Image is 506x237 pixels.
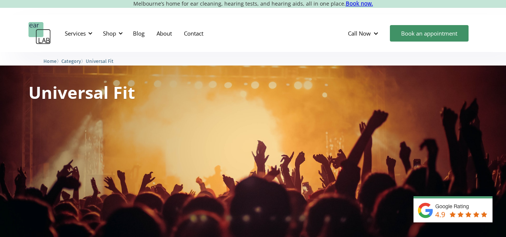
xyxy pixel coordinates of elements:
div: Services [60,22,95,45]
a: Book an appointment [390,25,469,42]
li: 〉 [43,57,61,65]
a: Contact [178,22,209,44]
a: Home [43,57,57,64]
span: Home [43,58,57,64]
div: Shop [103,30,116,37]
li: 〉 [61,57,86,65]
div: Call Now [342,22,386,45]
a: home [28,22,51,45]
h1: Universal Fit [28,84,135,101]
div: Services [65,30,86,37]
a: Category [61,57,81,64]
a: Universal Fit [86,57,113,64]
div: Shop [99,22,125,45]
a: About [151,22,178,44]
div: Call Now [348,30,371,37]
span: Category [61,58,81,64]
a: Blog [127,22,151,44]
span: Universal Fit [86,58,113,64]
